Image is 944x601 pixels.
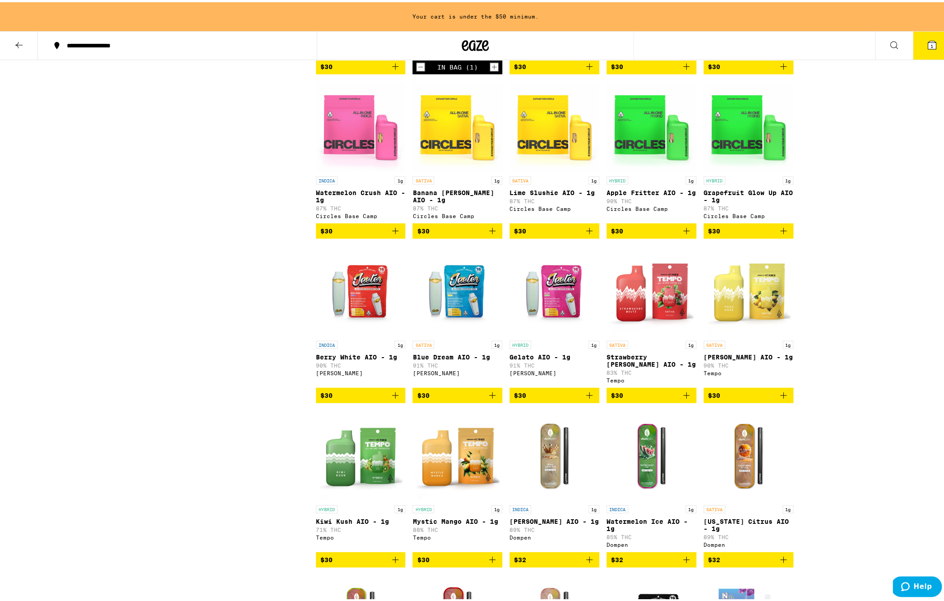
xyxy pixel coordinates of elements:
a: Open page for Strawberry Beltz AIO - 1g from Tempo [606,243,696,385]
span: $30 [611,389,623,396]
p: SATIVA [703,503,725,511]
img: Jeeter - Blue Dream AIO - 1g [412,243,502,334]
button: Add to bag [412,385,502,401]
p: 1g [685,174,696,182]
a: Open page for Watermelon Ice AIO - 1g from Dompen [606,408,696,550]
p: 90% THC [606,196,696,201]
p: 1g [588,338,599,346]
button: Add to bag [606,385,696,401]
img: Circles Base Camp - Grapefruit Glow Up AIO - 1g [703,79,793,169]
iframe: Opens a widget where you can find more information [893,574,942,596]
img: Jeeter - Berry White AIO - 1g [316,243,406,334]
button: Add to bag [703,56,793,72]
img: Circles Base Camp - Banana Runtz AIO - 1g [412,79,502,169]
div: In Bag (1) [437,61,478,68]
p: SATIVA [412,174,434,182]
p: Grapefruit Glow Up AIO - 1g [703,186,793,201]
p: [US_STATE] Citrus AIO - 1g [703,515,793,530]
a: Open page for Banana Runtz AIO - 1g from Circles Base Camp [412,79,502,221]
button: Decrement [416,60,425,69]
p: HYBRID [412,503,434,511]
a: Open page for Yuzu Haze AIO - 1g from Tempo [703,243,793,385]
img: Tempo - Kiwi Kush AIO - 1g [316,408,406,498]
button: Add to bag [703,550,793,565]
p: INDICA [606,503,628,511]
img: Tempo - Mystic Mango AIO - 1g [412,408,502,498]
a: Open page for King Louis XIII AIO - 1g from Dompen [509,408,599,550]
p: 90% THC [703,360,793,366]
p: 89% THC [509,524,599,530]
a: Open page for Kiwi Kush AIO - 1g from Tempo [316,408,406,550]
p: Watermelon Crush AIO - 1g [316,186,406,201]
span: $32 [708,554,720,561]
p: HYBRID [606,174,628,182]
p: SATIVA [703,338,725,346]
button: Add to bag [509,56,599,72]
button: Add to bag [412,550,502,565]
button: Add to bag [316,221,406,236]
p: 1g [588,174,599,182]
p: INDICA [316,174,338,182]
p: Berry White AIO - 1g [316,351,406,358]
div: Tempo [606,375,696,381]
a: Open page for Lime Slushie AIO - 1g from Circles Base Camp [509,79,599,221]
img: Circles Base Camp - Watermelon Crush AIO - 1g [316,79,406,169]
button: Add to bag [606,550,696,565]
span: $30 [708,389,720,396]
p: 91% THC [509,360,599,366]
div: [PERSON_NAME] [316,368,406,373]
button: Add to bag [703,221,793,236]
p: Strawberry [PERSON_NAME] AIO - 1g [606,351,696,365]
button: Add to bag [316,550,406,565]
img: Dompen - California Citrus AIO - 1g [703,408,793,498]
a: Open page for Apple Fritter AIO - 1g from Circles Base Camp [606,79,696,221]
span: $30 [514,225,526,232]
a: Open page for Mystic Mango AIO - 1g from Tempo [412,408,502,550]
p: 1g [394,174,405,182]
p: 1g [588,503,599,511]
p: SATIVA [412,338,434,346]
img: Circles Base Camp - Apple Fritter AIO - 1g [606,79,696,169]
p: Apple Fritter AIO - 1g [606,186,696,194]
button: Add to bag [316,56,406,72]
img: Circles Base Camp - Lime Slushie AIO - 1g [509,79,599,169]
span: $30 [320,554,333,561]
span: $30 [611,61,623,68]
p: 83% THC [606,367,696,373]
p: HYBRID [703,174,725,182]
div: Circles Base Camp [606,203,696,209]
span: $30 [417,389,429,396]
p: 91% THC [412,360,502,366]
p: 87% THC [412,203,502,209]
p: Kiwi Kush AIO - 1g [316,515,406,522]
p: [PERSON_NAME] AIO - 1g [703,351,793,358]
span: $30 [320,389,333,396]
p: 87% THC [703,203,793,209]
span: $30 [320,61,333,68]
div: Circles Base Camp [316,210,406,216]
div: Dompen [606,539,696,545]
div: [PERSON_NAME] [509,368,599,373]
span: $30 [320,225,333,232]
button: Add to bag [509,550,599,565]
p: Lime Slushie AIO - 1g [509,186,599,194]
p: 87% THC [316,203,406,209]
a: Open page for Gelato AIO - 1g from Jeeter [509,243,599,385]
span: $30 [611,225,623,232]
img: Tempo - Yuzu Haze AIO - 1g [703,243,793,334]
img: Dompen - King Louis XIII AIO - 1g [509,408,599,498]
span: $30 [514,61,526,68]
button: Add to bag [412,221,502,236]
div: Dompen [509,532,599,538]
div: [PERSON_NAME] [412,368,502,373]
div: Dompen [703,539,793,545]
span: $30 [708,225,720,232]
p: [PERSON_NAME] AIO - 1g [509,515,599,522]
span: $30 [514,389,526,396]
a: Open page for Berry White AIO - 1g from Jeeter [316,243,406,385]
p: 1g [685,503,696,511]
p: SATIVA [606,338,628,346]
p: 88% THC [412,524,502,530]
p: 90% THC [316,360,406,366]
p: INDICA [316,338,338,346]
